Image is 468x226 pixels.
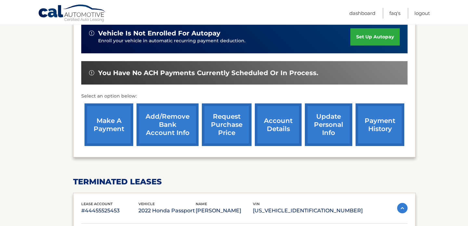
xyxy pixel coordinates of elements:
span: vehicle is not enrolled for autopay [98,29,220,37]
span: vehicle [138,202,155,206]
a: account details [255,103,302,146]
p: Enroll your vehicle in automatic recurring payment deduction. [98,37,350,45]
span: name [196,202,207,206]
p: [PERSON_NAME] [196,206,253,215]
h2: terminated leases [73,177,416,187]
img: alert-white.svg [89,31,94,36]
a: FAQ's [389,8,400,19]
img: alert-white.svg [89,70,94,75]
a: update personal info [305,103,352,146]
span: lease account [81,202,113,206]
p: Select an option below: [81,92,408,100]
img: accordion-active.svg [397,203,408,213]
a: Add/Remove bank account info [136,103,199,146]
a: set up autopay [350,28,400,46]
a: Logout [414,8,430,19]
a: make a payment [84,103,133,146]
span: vin [253,202,260,206]
a: Cal Automotive [38,4,106,23]
a: payment history [356,103,404,146]
span: You have no ACH payments currently scheduled or in process. [98,69,318,77]
p: [US_VEHICLE_IDENTIFICATION_NUMBER] [253,206,363,215]
p: 2022 Honda Passport [138,206,196,215]
p: #44455525453 [81,206,138,215]
a: request purchase price [202,103,252,146]
a: Dashboard [349,8,375,19]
